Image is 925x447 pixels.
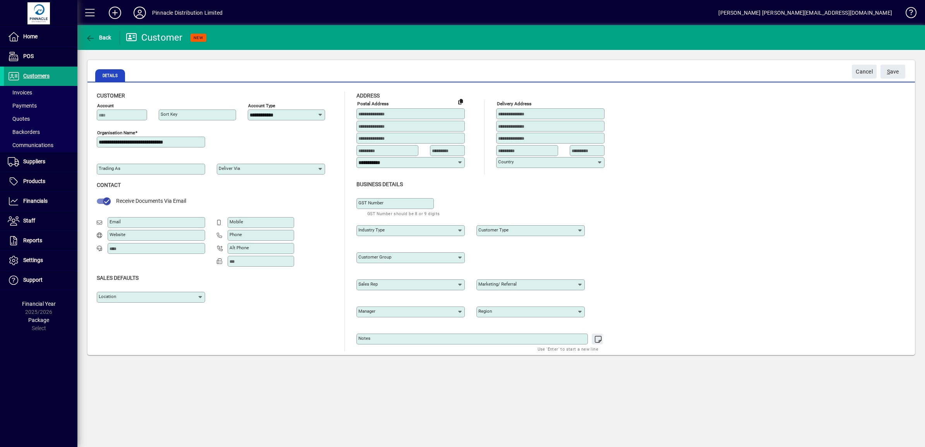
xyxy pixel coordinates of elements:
mat-label: Mobile [230,219,243,224]
span: Customer [97,92,125,99]
div: Customer [126,31,183,44]
span: Package [28,317,49,323]
button: Add [103,6,127,20]
a: Backorders [4,125,77,139]
a: Financials [4,192,77,211]
span: Settings [23,257,43,263]
span: Staff [23,218,35,224]
mat-label: Account [97,103,114,108]
a: Invoices [4,86,77,99]
mat-label: GST Number [358,200,384,206]
mat-label: Marketing/ Referral [478,281,517,287]
mat-label: Phone [230,232,242,237]
span: Details [95,69,125,82]
button: Back [84,31,113,45]
button: Copy to Delivery address [454,95,467,108]
a: Quotes [4,112,77,125]
a: Products [4,172,77,191]
mat-hint: GST Number should be 8 or 9 digits [367,209,440,218]
mat-label: Account Type [248,103,275,108]
span: Invoices [8,89,32,96]
mat-label: Sort key [161,111,177,117]
mat-label: Alt Phone [230,245,249,250]
span: Quotes [8,116,30,122]
mat-label: Region [478,308,492,314]
a: Staff [4,211,77,231]
span: Communications [8,142,53,148]
mat-label: Sales rep [358,281,378,287]
span: Receive Documents Via Email [116,198,186,204]
a: Communications [4,139,77,152]
div: [PERSON_NAME] [PERSON_NAME][EMAIL_ADDRESS][DOMAIN_NAME] [718,7,892,19]
span: Back [86,34,111,41]
span: S [887,69,890,75]
span: Home [23,33,38,39]
span: Products [23,178,45,184]
app-page-header-button: Back [77,31,120,45]
mat-label: Email [110,219,121,224]
a: Payments [4,99,77,112]
span: Address [356,92,380,99]
mat-label: Customer type [478,227,509,233]
mat-label: Customer group [358,254,391,260]
button: Profile [127,6,152,20]
a: Suppliers [4,152,77,171]
span: POS [23,53,34,59]
span: Reports [23,237,42,243]
button: Save [880,65,905,79]
button: Cancel [852,65,877,79]
mat-label: Notes [358,336,370,341]
a: POS [4,47,77,66]
span: Contact [97,182,121,188]
div: Pinnacle Distribution Limited [152,7,223,19]
a: Reports [4,231,77,250]
span: Backorders [8,129,40,135]
span: Support [23,277,43,283]
span: Customers [23,73,50,79]
mat-label: Deliver via [219,166,240,171]
mat-label: Website [110,232,125,237]
span: Suppliers [23,158,45,164]
a: Knowledge Base [900,2,915,27]
span: Cancel [856,65,873,78]
span: Sales defaults [97,275,139,281]
mat-label: Trading as [99,166,120,171]
span: Financial Year [22,301,56,307]
a: Home [4,27,77,46]
mat-label: Manager [358,308,375,314]
span: Financials [23,198,48,204]
span: ave [887,65,899,78]
a: Support [4,271,77,290]
mat-hint: Use 'Enter' to start a new line [538,344,598,353]
span: Business details [356,181,403,187]
span: Payments [8,103,37,109]
mat-label: Industry type [358,227,385,233]
span: NEW [194,35,203,40]
mat-label: Organisation name [97,130,135,135]
mat-label: Location [99,294,116,299]
mat-label: Country [498,159,514,164]
a: Settings [4,251,77,270]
